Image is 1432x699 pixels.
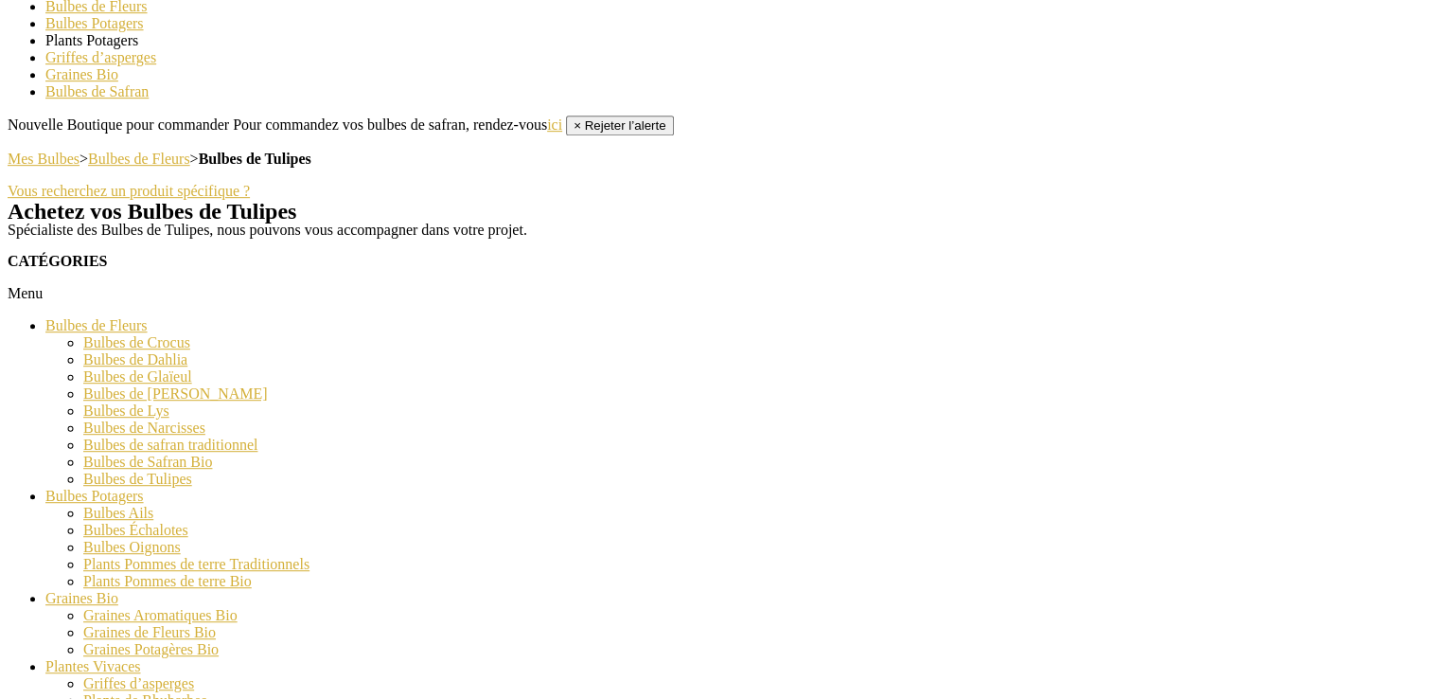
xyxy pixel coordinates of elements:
[45,83,149,99] a: Bulbes de Safran
[83,403,169,419] a: Bulbes de Lys
[83,334,190,350] a: Bulbes de Crocus
[45,317,148,333] a: Bulbes de Fleurs
[83,505,153,521] a: Bulbes Ails
[8,285,43,301] span: Menu
[574,118,581,133] span: ×
[566,116,673,135] button: Rejeter l’alerte
[45,49,156,65] a: Griffes d’asperges
[83,539,181,555] a: Bulbes Oignons
[8,151,311,167] span: >
[88,151,311,167] span: >
[8,116,229,133] span: Nouvelle Boutique pour commander
[585,118,666,133] span: Rejeter l’alerte
[83,437,257,453] a: Bulbes de safran traditionnel
[8,223,1424,238] p: Spécialiste des Bulbes de Tulipes, nous pouvons vous accompagner dans votre projet.
[45,66,118,82] a: Graines Bio
[8,151,80,167] a: Mes Bulbes
[45,590,118,606] a: Graines Bio
[45,32,138,48] a: Plants Potagers
[83,675,194,691] a: Griffes d’asperges
[83,573,252,589] a: Plants Pommes de terre Bio
[8,285,1424,302] div: Menu Toggle
[83,471,192,487] a: Bulbes de Tulipes
[45,488,144,504] a: Bulbes Potagers
[83,522,188,538] a: Bulbes Échalotes
[45,15,144,31] a: Bulbes Potagers
[88,151,190,167] a: Bulbes de Fleurs
[83,351,187,367] a: Bulbes de Dahlia
[83,641,219,657] a: Graines Potagères Bio
[83,607,238,623] a: Graines Aromatiques Bio
[83,420,205,436] a: Bulbes de Narcisses
[233,116,562,133] span: Pour commandez vos bulbes de safran, rendez-vous
[199,151,311,167] strong: Bulbes de Tulipes
[83,368,192,385] a: Bulbes de Glaïeul
[547,116,562,133] a: ici
[45,658,141,674] a: Plantes Vivaces
[83,454,212,470] a: Bulbes de Safran Bio
[83,385,268,402] a: Bulbes de [PERSON_NAME]
[83,624,216,640] a: Graines de Fleurs Bio
[8,183,250,199] a: Vous recherchez un produit spécifique ?
[83,556,309,572] a: Plants Pommes de terre Traditionnels
[8,200,1424,223] h1: Achetez vos Bulbes de Tulipes
[8,253,108,269] strong: CATÉGORIES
